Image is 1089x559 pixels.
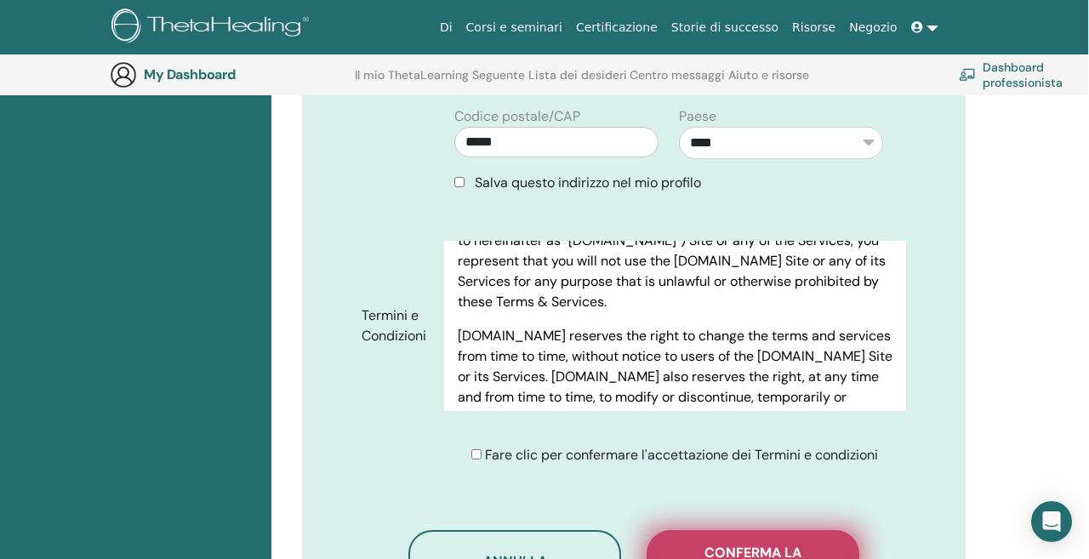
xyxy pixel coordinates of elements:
[528,68,627,95] a: Lista dei desideri
[664,12,785,43] a: Storie di successo
[349,299,444,352] label: Termini e Condizioni
[111,9,315,47] img: logo.png
[355,68,469,95] a: Il mio ThetaLearning
[630,68,725,95] a: Centro messaggi
[679,106,716,127] label: Paese
[454,106,580,127] label: Codice postale/CAP
[459,12,569,43] a: Corsi e seminari
[785,12,842,43] a: Risorse
[485,446,878,464] span: Fare clic per confermare l'accettazione dei Termini e condizioni
[458,190,892,312] p: As a condition of your use of the [DOMAIN_NAME], [DOMAIN_NAME], [DOMAIN_NAME][URL], [DOMAIN_NAME]...
[472,68,525,95] a: Seguente
[728,68,809,95] a: Aiuto e risorse
[569,12,664,43] a: Certificazione
[433,12,459,43] a: Di
[842,12,904,43] a: Negozio
[458,326,892,510] p: [DOMAIN_NAME] reserves the right to change the terms and services from time to time, without noti...
[144,66,314,83] h3: My Dashboard
[475,174,701,191] span: Salva questo indirizzo nel mio profilo
[1031,501,1072,542] div: Open Intercom Messenger
[959,68,976,81] img: chalkboard-teacher.svg
[110,61,137,88] img: generic-user-icon.jpg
